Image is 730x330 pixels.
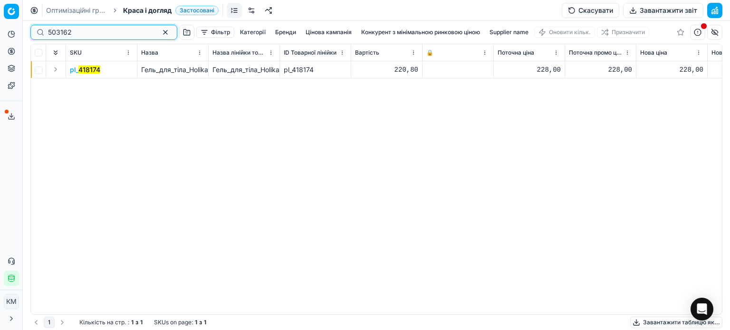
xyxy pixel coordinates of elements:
button: Категорії [236,27,269,38]
span: Назва [141,49,158,57]
strong: 1 [204,319,206,326]
div: Гель_для_тіла_Holika_Holika_Aloe_99%_soothing_gel_універсальний_250_мл [212,65,276,75]
div: 228,00 [640,65,703,75]
div: 228,00 [498,65,561,75]
span: SKUs on page : [154,319,193,326]
button: Скасувати [562,3,619,18]
span: 🔒 [426,49,433,57]
span: SKU [70,49,82,57]
strong: 1 [140,319,143,326]
button: КM [4,294,19,309]
div: Open Intercom Messenger [691,298,713,321]
button: Go to previous page [30,317,42,328]
button: Supplier name [486,27,532,38]
button: Бренди [271,27,300,38]
button: Завантажити звіт [623,3,703,18]
div: : [79,319,143,326]
span: Гель_для_тіла_Holika_Holika_Aloe_99%_soothing_gel_універсальний_250_мл [141,66,383,74]
div: 228,00 [569,65,632,75]
span: pl_ [70,65,100,75]
span: Краса і доглядЗастосовані [123,6,219,15]
span: Поточна промо ціна [569,49,623,57]
span: Краса і догляд [123,6,172,15]
span: ID Товарної лінійки [284,49,336,57]
button: Expand [50,64,61,75]
button: Призначити [597,27,649,38]
span: Поточна ціна [498,49,534,57]
button: Конкурент з мінімальною ринковою ціною [357,27,484,38]
mark: 418174 [78,66,100,74]
span: Вартість [355,49,379,57]
span: Нова ціна [640,49,667,57]
nav: pagination [30,317,68,328]
span: Застосовані [175,6,219,15]
strong: 1 [131,319,134,326]
strong: з [199,319,202,326]
button: Фільтр [196,27,234,38]
button: pl_418174 [70,65,100,75]
strong: з [135,319,138,326]
a: Оптимізаційні групи [46,6,107,15]
strong: 1 [195,319,197,326]
nav: breadcrumb [46,6,219,15]
div: pl_418174 [284,65,347,75]
button: Оновити кільк. [534,27,595,38]
span: Назва лінійки товарів [212,49,266,57]
span: Кількість на стр. [79,319,126,326]
button: 1 [44,317,55,328]
button: Цінова кампанія [302,27,355,38]
button: Go to next page [57,317,68,328]
button: Expand all [50,47,61,58]
span: КM [4,294,19,309]
div: 220,80 [355,65,418,75]
button: Завантажити таблицю як... [630,317,722,328]
input: Пошук по SKU або назві [48,28,152,37]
